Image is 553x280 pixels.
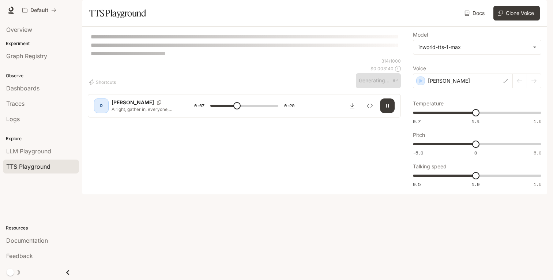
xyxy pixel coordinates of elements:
p: [PERSON_NAME] [112,99,154,106]
button: Shortcuts [88,76,119,88]
span: 0.7 [413,118,421,124]
div: inworld-tts-1-max [418,44,529,51]
button: Inspect [362,98,377,113]
p: Voice [413,66,426,71]
button: Copy Voice ID [154,100,164,105]
button: Download audio [345,98,360,113]
button: Clone Voice [493,6,540,20]
p: Alright, gather in, everyone, and look up at this stone giant touching the sky. Have you ever won... [112,106,177,112]
a: Docs [463,6,488,20]
p: Talking speed [413,164,447,169]
p: Temperature [413,101,444,106]
p: Model [413,32,428,37]
span: 0 [474,150,477,156]
p: Default [30,7,48,14]
div: O [95,100,107,112]
p: 314 / 1000 [381,58,401,64]
button: All workspaces [19,3,60,18]
p: $ 0.003140 [370,66,394,72]
span: 0:20 [284,102,294,109]
span: 0.5 [413,181,421,187]
span: 1.0 [472,181,479,187]
span: 1.5 [534,118,541,124]
div: inworld-tts-1-max [413,40,541,54]
p: [PERSON_NAME] [428,77,470,85]
p: Pitch [413,132,425,138]
h1: TTS Playground [89,6,146,20]
span: 1.5 [534,181,541,187]
span: 5.0 [534,150,541,156]
span: 0:07 [194,102,204,109]
span: -5.0 [413,150,423,156]
span: 1.1 [472,118,479,124]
